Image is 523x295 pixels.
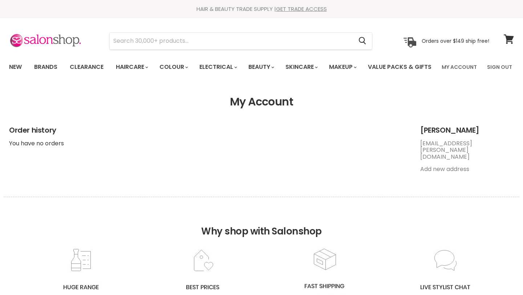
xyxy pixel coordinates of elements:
[243,59,279,75] a: Beauty
[324,59,361,75] a: Makeup
[9,96,514,108] h1: My Account
[110,59,153,75] a: Haircare
[194,59,242,75] a: Electrical
[420,139,472,161] a: [EMAIL_ADDRESS][PERSON_NAME][DOMAIN_NAME]
[64,59,109,75] a: Clearance
[487,261,516,288] iframe: Gorgias live chat messenger
[154,59,192,75] a: Colour
[362,59,437,75] a: Value Packs & Gifts
[9,140,406,147] p: You have no orders
[483,59,516,75] a: Sign Out
[29,59,63,75] a: Brands
[4,59,27,75] a: New
[420,126,514,134] h2: [PERSON_NAME]
[4,197,519,248] h2: Why shop with Salonshop
[422,37,489,44] p: Orders over $149 ship free!
[437,59,481,75] a: My Account
[280,59,322,75] a: Skincare
[420,165,469,173] a: Add new address
[276,5,327,13] a: GET TRADE ACCESS
[9,126,406,134] h2: Order history
[110,33,353,49] input: Search
[353,33,372,49] button: Search
[4,57,437,78] ul: Main menu
[109,32,372,50] form: Product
